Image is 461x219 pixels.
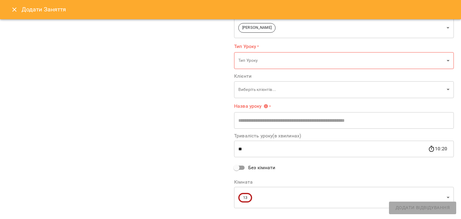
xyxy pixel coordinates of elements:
[234,43,454,50] label: Тип Уроку
[22,5,454,14] h6: Додати Заняття
[264,104,268,109] svg: Вкажіть назву уроку або виберіть клієнтів
[234,133,454,138] label: Тривалість уроку(в хвилинах)
[240,195,251,201] span: 13
[234,104,268,109] span: Назва уроку
[7,2,22,17] button: Close
[234,17,454,38] div: [PERSON_NAME]
[234,74,454,79] label: Клієнти
[234,81,454,98] div: Виберіть клієнтів...
[239,25,275,31] span: [PERSON_NAME]
[238,87,444,93] p: Виберіть клієнтів...
[238,58,444,64] p: Тип Уроку
[248,164,276,171] span: Без кімнати
[234,187,454,208] div: 13
[234,180,454,184] label: Кімната
[234,52,454,69] div: Тип Уроку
